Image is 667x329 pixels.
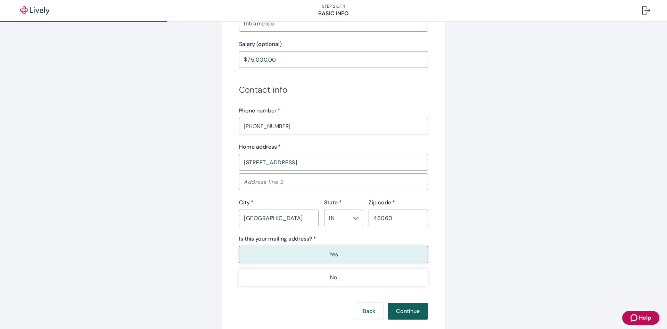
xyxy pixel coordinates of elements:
[239,198,254,207] label: City
[239,85,428,95] h3: Contact info
[239,211,319,225] input: City
[639,314,651,322] span: Help
[15,6,54,15] img: Lively
[330,273,337,282] p: No
[388,303,428,320] button: Continue
[239,107,280,115] label: Phone number
[329,250,338,259] p: Yes
[369,198,395,207] label: Zip code
[247,53,428,66] input: $0.00
[326,213,349,223] input: --
[239,269,428,286] button: No
[239,155,428,169] input: Address line 1
[622,311,659,325] button: Zendesk support iconHelp
[324,198,342,207] label: State *
[244,55,247,64] p: $
[353,216,359,221] svg: Chevron icon
[239,246,428,263] button: Yes
[369,211,428,225] input: Zip code
[239,119,428,133] input: (555) 555-5555
[239,40,282,48] label: Salary (optional)
[239,235,316,243] label: Is this your mailing address? *
[631,314,639,322] svg: Zendesk support icon
[636,2,656,19] button: Log out
[354,303,384,320] button: Back
[352,215,359,222] button: Open
[239,143,281,151] label: Home address
[239,175,428,189] input: Address line 2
